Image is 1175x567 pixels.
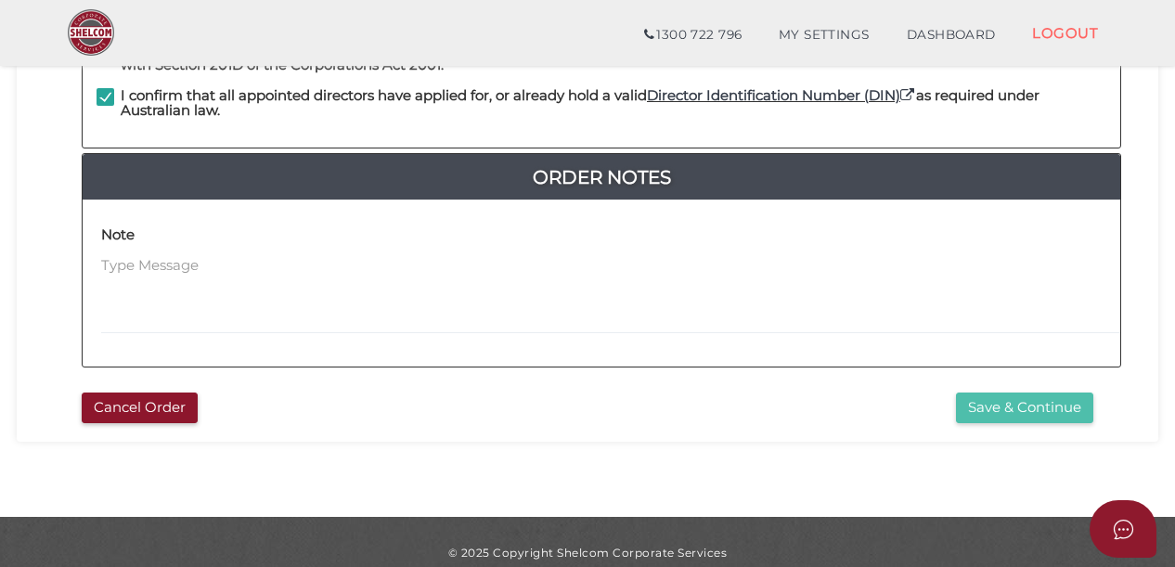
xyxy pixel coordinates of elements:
a: LOGOUT [1014,14,1117,52]
button: Save & Continue [956,393,1093,423]
h4: I confirm that all appointed directors have applied for, or already hold a valid as required unde... [121,88,1106,119]
a: DASHBOARD [888,17,1014,54]
a: Director Identification Number (DIN) [647,86,916,104]
a: MY SETTINGS [760,17,888,54]
a: Order Notes [83,162,1120,192]
button: Cancel Order [82,393,198,423]
div: © 2025 Copyright Shelcom Corporate Services [31,545,1144,561]
h4: I further declare that all required have been obtained from officeholders and members prior to su... [121,42,1106,72]
a: 1300 722 796 [626,17,760,54]
button: Open asap [1090,500,1156,558]
h4: Note [101,227,135,243]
